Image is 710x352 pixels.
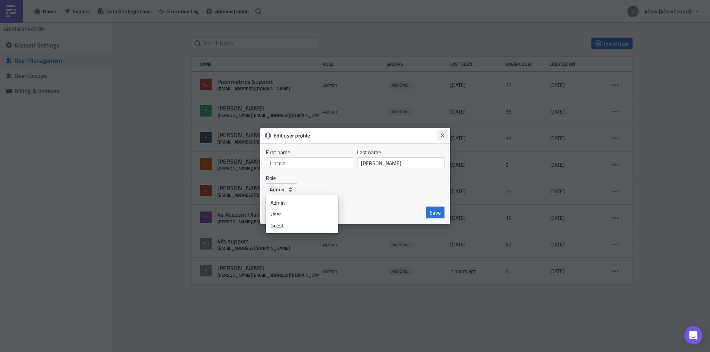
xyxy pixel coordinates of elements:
button: Save [426,207,444,218]
div: Admin [270,199,334,207]
label: Last name [357,149,444,156]
div: Guest [270,222,334,229]
div: User [270,210,334,218]
span: Admin [270,185,285,193]
label: First name [266,149,353,156]
button: Close [437,130,448,141]
label: Role [266,175,276,182]
div: Open Intercom Messenger [684,326,702,344]
span: Save [430,208,441,216]
button: Admin [266,183,297,195]
h6: Edit user profile [274,132,437,139]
